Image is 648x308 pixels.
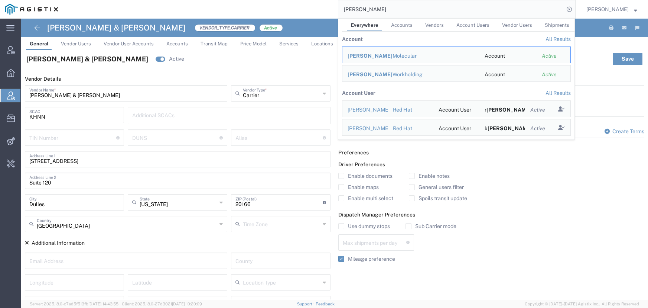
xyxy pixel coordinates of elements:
th: Account User [342,86,375,100]
span: Shipments [545,22,569,28]
label: Enable maps [338,184,379,190]
span: Services [279,41,299,46]
label: Active [169,55,184,63]
td: Account [479,46,537,63]
a: Feedback [316,302,335,306]
label: Sub Carrier mode [406,223,456,229]
h5: Vendor Details [25,76,331,83]
span: Vendor Users [61,41,91,46]
table: Search Results [342,32,574,139]
th: Account [342,32,388,46]
label: Enable multi select [338,195,393,201]
span: Server: 2025.18.0-c7ad5f513fb [30,302,118,306]
div: Abbott Workholding [348,71,474,78]
label: Mileage preference [338,256,395,262]
span: [PERSON_NAME] [488,125,533,131]
h5: Preferences [338,149,644,156]
h4: [PERSON_NAME] & [PERSON_NAME] [47,19,186,37]
span: Transit Map [201,41,228,46]
span: Client: 2025.18.0-27d3021 [122,302,202,306]
span: Copyright © [DATE]-[DATE] Agistix Inc., All Rights Reserved [525,301,639,307]
span: VENDOR_TYPE.CARRIER [195,24,255,32]
a: Hide Additional Information [25,240,85,246]
div: Active [542,52,565,60]
span: Create Terms [612,128,644,134]
label: Enable documents [338,173,393,179]
span: [PERSON_NAME] [348,53,393,59]
div: Active [530,106,547,114]
input: Search for shipment number, reference number [338,0,564,18]
div: Account User [439,106,474,114]
span: Active [259,24,283,32]
a: View all account users found by criterion [546,90,571,96]
div: kabbott@redhat.com [485,125,520,132]
a: Support [297,302,316,306]
h5: Dispatch Manager Preferences [338,212,644,218]
span: Locations [311,41,333,46]
div: Red Hat [393,125,428,132]
img: logo [5,4,58,15]
span: General [30,41,48,46]
h5: Driver Preferences [338,161,644,168]
label: Spoils transit update [409,195,467,201]
div: Karl Abbott [348,125,382,132]
button: Save [613,53,642,65]
a: View all accounts found by criterion [546,36,571,42]
button: [PERSON_NAME] [586,5,638,14]
span: Accounts [391,22,413,28]
div: rabbott@redhat.com [485,106,520,114]
span: [PERSON_NAME] & [PERSON_NAME] [26,54,148,64]
span: Accounts [166,41,188,46]
span: [DATE] 10:20:09 [172,302,202,306]
label: Enable notes [409,173,450,179]
span: [DATE] 14:43:55 [88,302,118,306]
span: Everywhere [351,22,378,28]
label: Use dummy stops [338,223,390,229]
span: [PERSON_NAME] [486,107,531,113]
td: Account [479,65,537,82]
div: Active [530,125,547,132]
span: [PERSON_NAME] [348,71,393,77]
span: Price Model [240,41,267,46]
span: Jenneffer Jahraus [586,5,629,13]
div: Abbott Molecular [348,52,474,60]
div: Active [542,71,565,78]
label: General users filter [409,184,464,190]
div: Ryan Abbott [348,106,382,114]
div: Account User [439,125,474,132]
span: Vendors [425,22,444,28]
span: Account Users [456,22,489,28]
span: Vendor User Accounts [104,41,154,46]
span: Vendor Users [502,22,532,28]
div: Red Hat [393,106,428,114]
